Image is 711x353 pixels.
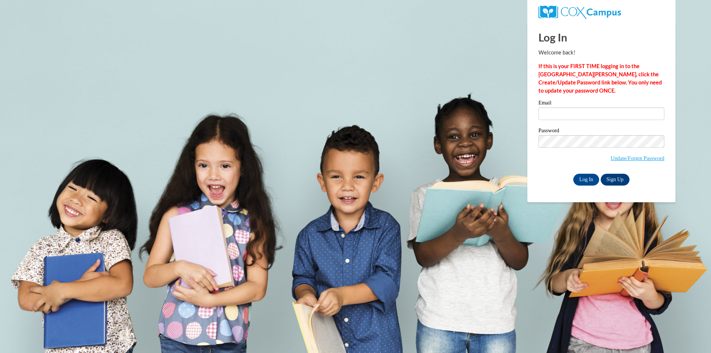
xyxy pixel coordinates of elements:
[611,155,664,161] a: Update/Forgot Password
[538,9,621,15] a: COX Campus
[601,174,630,186] a: Sign Up
[538,49,664,57] p: Welcome back!
[538,30,664,45] h1: Log In
[538,100,664,107] label: Email
[538,128,664,135] label: Password
[538,6,621,19] img: COX Campus
[538,63,662,94] strong: If this is your FIRST TIME logging in to the [GEOGRAPHIC_DATA][PERSON_NAME], click the Create/Upd...
[573,174,599,186] input: Log In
